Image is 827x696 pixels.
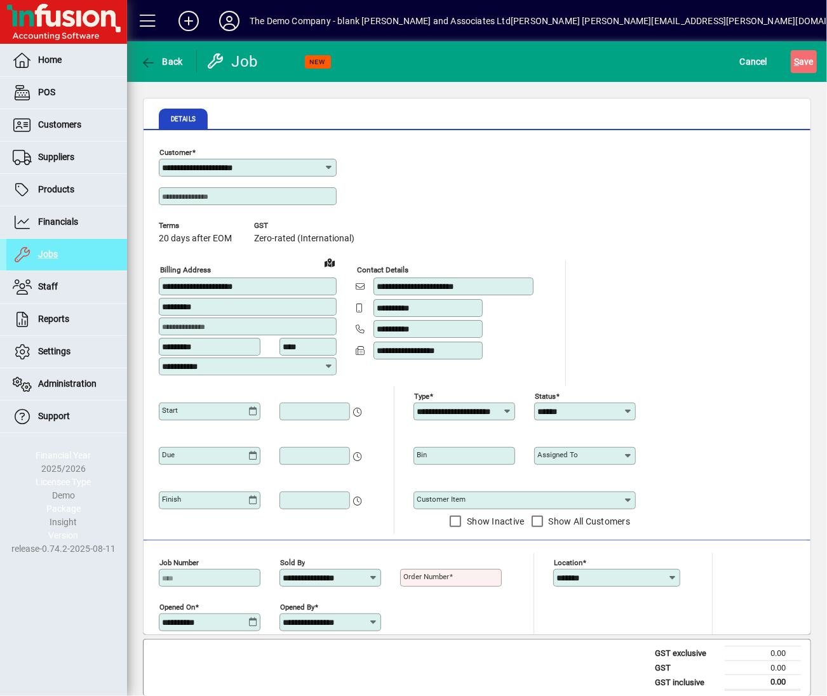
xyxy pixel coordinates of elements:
[725,646,801,661] td: 0.00
[162,450,175,459] mat-label: Due
[6,109,127,141] a: Customers
[38,119,81,130] span: Customers
[6,206,127,238] a: Financials
[250,11,511,31] div: The Demo Company - blank [PERSON_NAME] and Associates Ltd
[159,222,235,230] span: Terms
[137,50,186,73] button: Back
[140,57,183,67] span: Back
[38,55,62,65] span: Home
[38,411,70,421] span: Support
[38,249,58,259] span: Jobs
[171,116,196,123] span: Details
[6,44,127,76] a: Home
[417,495,466,504] mat-label: Customer Item
[159,148,192,157] mat-label: Customer
[6,336,127,368] a: Settings
[162,406,178,415] mat-label: Start
[535,391,556,400] mat-label: Status
[38,87,55,97] span: POS
[38,314,69,324] span: Reports
[794,51,814,72] span: ave
[162,495,181,504] mat-label: Finish
[6,368,127,400] a: Administration
[280,602,314,611] mat-label: Opened by
[403,572,449,581] mat-label: Order number
[49,530,79,540] span: Version
[725,675,801,690] td: 0.00
[38,281,58,291] span: Staff
[46,504,81,514] span: Package
[546,515,631,528] label: Show All Customers
[6,304,127,335] a: Reports
[791,50,817,73] button: Save
[127,50,197,73] app-page-header-button: Back
[737,50,771,73] button: Cancel
[537,450,578,459] mat-label: Assigned to
[740,51,768,72] span: Cancel
[36,450,91,460] span: Financial Year
[6,142,127,173] a: Suppliers
[209,10,250,32] button: Profile
[725,660,801,675] td: 0.00
[554,558,582,566] mat-label: Location
[254,234,354,244] span: Zero-rated (International)
[38,217,78,227] span: Financials
[159,234,232,244] span: 20 days after EOM
[6,77,127,109] a: POS
[38,152,74,162] span: Suppliers
[38,184,74,194] span: Products
[649,646,725,661] td: GST exclusive
[38,378,97,389] span: Administration
[649,660,725,675] td: GST
[794,57,799,67] span: S
[38,346,71,356] span: Settings
[168,10,209,32] button: Add
[464,515,524,528] label: Show Inactive
[159,602,195,611] mat-label: Opened On
[280,558,305,566] mat-label: Sold by
[159,558,199,566] mat-label: Job number
[310,58,326,66] span: NEW
[319,252,340,272] a: View on map
[206,51,260,72] div: Job
[649,675,725,690] td: GST inclusive
[6,174,127,206] a: Products
[6,271,127,303] a: Staff
[414,391,429,400] mat-label: Type
[254,222,354,230] span: GST
[417,450,427,459] mat-label: Bin
[6,401,127,432] a: Support
[36,477,91,487] span: Licensee Type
